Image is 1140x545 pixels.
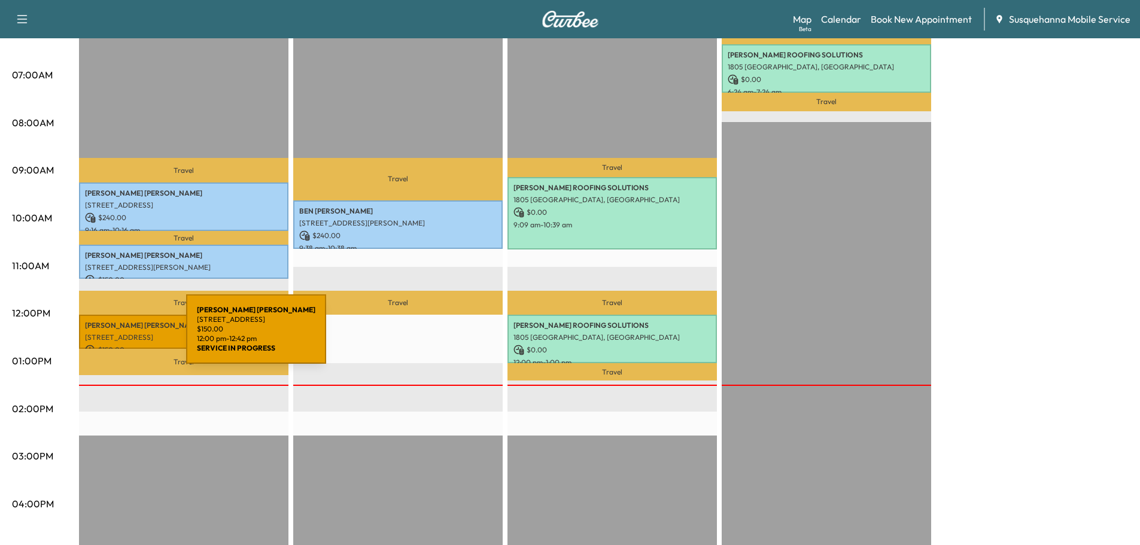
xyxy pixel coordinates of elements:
p: 9:09 am - 10:39 am [513,220,711,230]
p: 1805 [GEOGRAPHIC_DATA], [GEOGRAPHIC_DATA] [513,333,711,342]
p: 07:00AM [12,68,53,82]
p: 6:24 am - 7:24 am [728,87,925,97]
p: [PERSON_NAME] [PERSON_NAME] [85,251,282,260]
p: $ 240.00 [85,212,282,223]
p: $ 150.00 [197,324,315,334]
p: 02:00PM [12,401,53,416]
div: Beta [799,25,811,34]
p: 09:00AM [12,163,54,177]
p: [STREET_ADDRESS] [85,200,282,210]
p: $ 150.00 [85,275,282,285]
p: [PERSON_NAME] ROOFING SOLUTIONS [728,50,925,60]
p: $ 0.00 [728,74,925,85]
p: 9:16 am - 10:16 am [85,226,282,235]
p: 11:00AM [12,258,49,273]
p: 12:00 pm - 12:42 pm [197,334,315,343]
p: 10:00AM [12,211,52,225]
p: 08:00AM [12,115,54,130]
p: [PERSON_NAME] [PERSON_NAME] [85,321,282,330]
p: [PERSON_NAME] ROOFING SOLUTIONS [513,321,711,330]
b: [PERSON_NAME] [PERSON_NAME] [197,305,315,314]
p: $ 0.00 [513,345,711,355]
p: [PERSON_NAME] [PERSON_NAME] [85,188,282,198]
p: 12:00 pm - 1:00 pm [513,358,711,367]
a: Calendar [821,12,861,26]
p: [STREET_ADDRESS][PERSON_NAME] [85,263,282,272]
p: $ 240.00 [299,230,497,241]
p: $ 0.00 [513,207,711,218]
p: Travel [79,291,288,315]
p: 01:00PM [12,354,51,368]
p: Travel [722,93,931,111]
p: Travel [79,349,288,375]
p: $ 150.00 [85,345,282,355]
a: Book New Appointment [871,12,972,26]
p: 1805 [GEOGRAPHIC_DATA], [GEOGRAPHIC_DATA] [513,195,711,205]
p: Travel [507,158,717,177]
p: 12:00PM [12,306,50,320]
p: 03:00PM [12,449,53,463]
p: 9:38 am - 10:38 am [299,243,497,253]
p: Travel [79,231,288,245]
p: BEN [PERSON_NAME] [299,206,497,216]
p: [STREET_ADDRESS] [85,333,282,342]
p: Travel [507,363,717,381]
b: SERVICE IN PROGRESS [197,343,275,352]
p: 1805 [GEOGRAPHIC_DATA], [GEOGRAPHIC_DATA] [728,62,925,72]
p: Travel [79,158,288,183]
p: Travel [507,291,717,315]
p: Travel [293,158,503,200]
span: Susquehanna Mobile Service [1009,12,1130,26]
img: Curbee Logo [542,11,599,28]
p: [STREET_ADDRESS][PERSON_NAME] [299,218,497,228]
p: [PERSON_NAME] ROOFING SOLUTIONS [513,183,711,193]
p: Travel [293,291,503,315]
p: 04:00PM [12,497,54,511]
a: MapBeta [793,12,811,26]
p: [STREET_ADDRESS] [197,315,315,324]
